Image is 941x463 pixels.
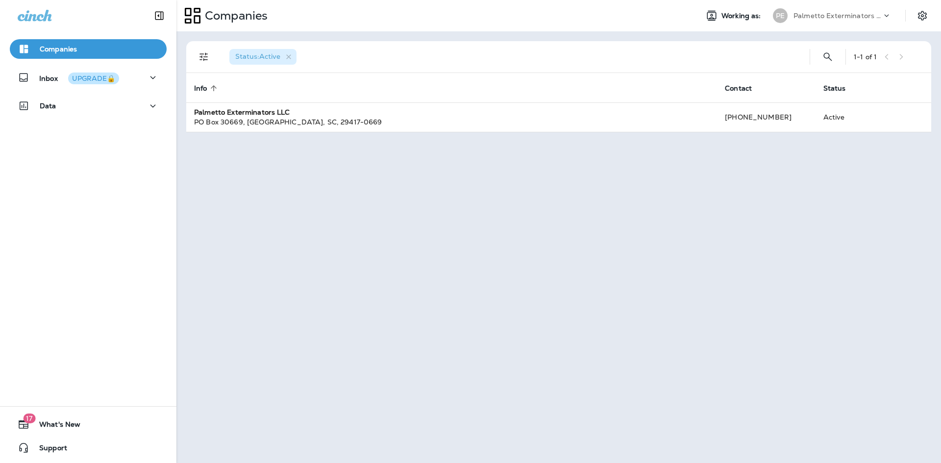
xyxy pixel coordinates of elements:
strong: Palmetto Exterminators LLC [194,108,290,117]
td: [PHONE_NUMBER] [717,102,815,132]
span: Status [823,84,859,93]
span: Support [29,444,67,456]
td: Active [816,102,878,132]
span: Working as: [721,12,763,20]
div: PE [773,8,788,23]
div: UPGRADE🔒 [72,75,115,82]
p: Companies [40,45,77,53]
button: InboxUPGRADE🔒 [10,68,167,87]
button: Collapse Sidebar [146,6,173,25]
p: Companies [201,8,268,23]
button: UPGRADE🔒 [68,73,119,84]
div: Status:Active [229,49,297,65]
button: Companies [10,39,167,59]
p: Palmetto Exterminators LLC [793,12,882,20]
span: Info [194,84,220,93]
span: Info [194,84,207,93]
button: Search Companies [818,47,838,67]
span: 17 [23,414,35,423]
span: Status [823,84,846,93]
p: Data [40,102,56,110]
span: Contact [725,84,752,93]
button: Support [10,438,167,458]
button: Filters [194,47,214,67]
span: What's New [29,420,80,432]
button: Settings [914,7,931,24]
p: Inbox [39,73,119,83]
div: 1 - 1 of 1 [854,53,877,61]
span: Status : Active [235,52,280,61]
span: Contact [725,84,765,93]
button: 17What's New [10,414,167,434]
div: PO Box 30669 , [GEOGRAPHIC_DATA] , SC , 29417-0669 [194,117,709,127]
button: Data [10,96,167,116]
